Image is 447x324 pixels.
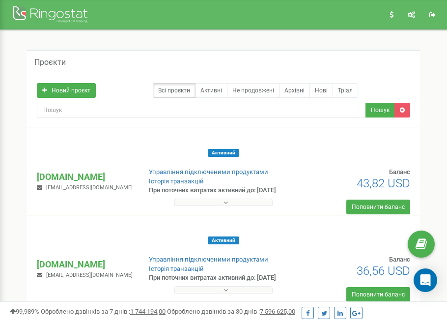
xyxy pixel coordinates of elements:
[365,103,395,118] button: Пошук
[130,308,166,315] u: 1 744 194,00
[389,256,410,263] span: Баланс
[227,83,279,98] a: Не продовжені
[149,186,276,195] p: При поточних витратах активний до: [DATE]
[195,83,227,98] a: Активні
[389,168,410,176] span: Баланс
[346,287,410,302] a: Поповнити баланс
[46,184,133,191] span: [EMAIL_ADDRESS][DOMAIN_NAME]
[260,308,295,315] u: 7 596 625,00
[37,103,366,118] input: Пошук
[346,200,410,214] a: Поповнити баланс
[46,272,133,278] span: [EMAIL_ADDRESS][DOMAIN_NAME]
[309,83,333,98] a: Нові
[149,177,204,185] a: Історія транзакцій
[414,268,437,292] div: Open Intercom Messenger
[149,265,204,272] a: Історія транзакцій
[10,308,39,315] span: 99,989%
[167,308,295,315] span: Оброблено дзвінків за 30 днів :
[37,83,96,98] a: Новий проєкт
[37,258,133,271] p: [DOMAIN_NAME]
[34,58,66,67] h5: Проєкти
[153,83,196,98] a: Всі проєкти
[41,308,166,315] span: Оброблено дзвінків за 7 днів :
[149,256,268,263] a: Управління підключеними продуктами
[208,236,239,244] span: Активний
[357,264,410,278] span: 36,56 USD
[208,149,239,157] span: Активний
[279,83,310,98] a: Архівні
[149,273,276,283] p: При поточних витратах активний до: [DATE]
[357,177,410,190] span: 43,82 USD
[149,168,268,176] a: Управління підключеними продуктами
[333,83,358,98] a: Тріал
[37,171,133,183] p: [DOMAIN_NAME]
